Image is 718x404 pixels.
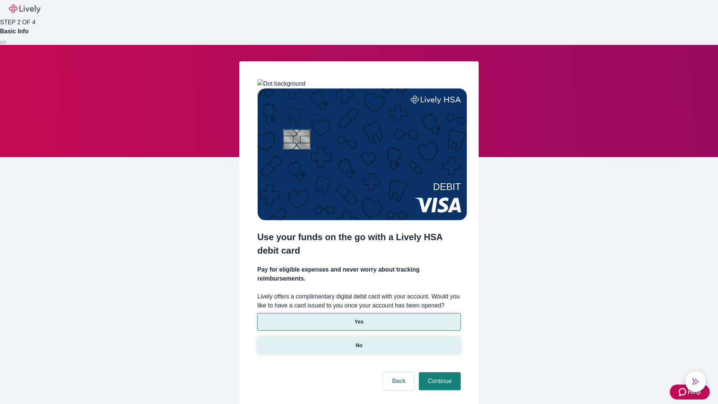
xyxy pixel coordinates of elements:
[419,372,461,390] button: Continue
[257,88,467,220] img: Debit card
[9,4,40,13] img: Lively
[692,378,699,385] svg: Lively AI Assistant
[257,265,461,283] h4: Pay for eligible expenses and never worry about tracking reimbursements.
[670,385,710,400] button: Zendesk support iconHelp
[257,79,306,88] img: Dot background
[257,292,461,310] label: Lively offers a complimentary digital debit card with your account. Would you like to have a card...
[679,388,688,397] svg: Zendesk support icon
[383,372,414,390] button: Back
[688,388,701,397] span: Help
[685,371,706,392] button: chat
[257,337,461,354] button: No
[355,318,363,326] p: Yes
[356,342,363,349] p: No
[257,230,461,257] h2: Use your funds on the go with a Lively HSA debit card
[257,313,461,331] button: Yes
